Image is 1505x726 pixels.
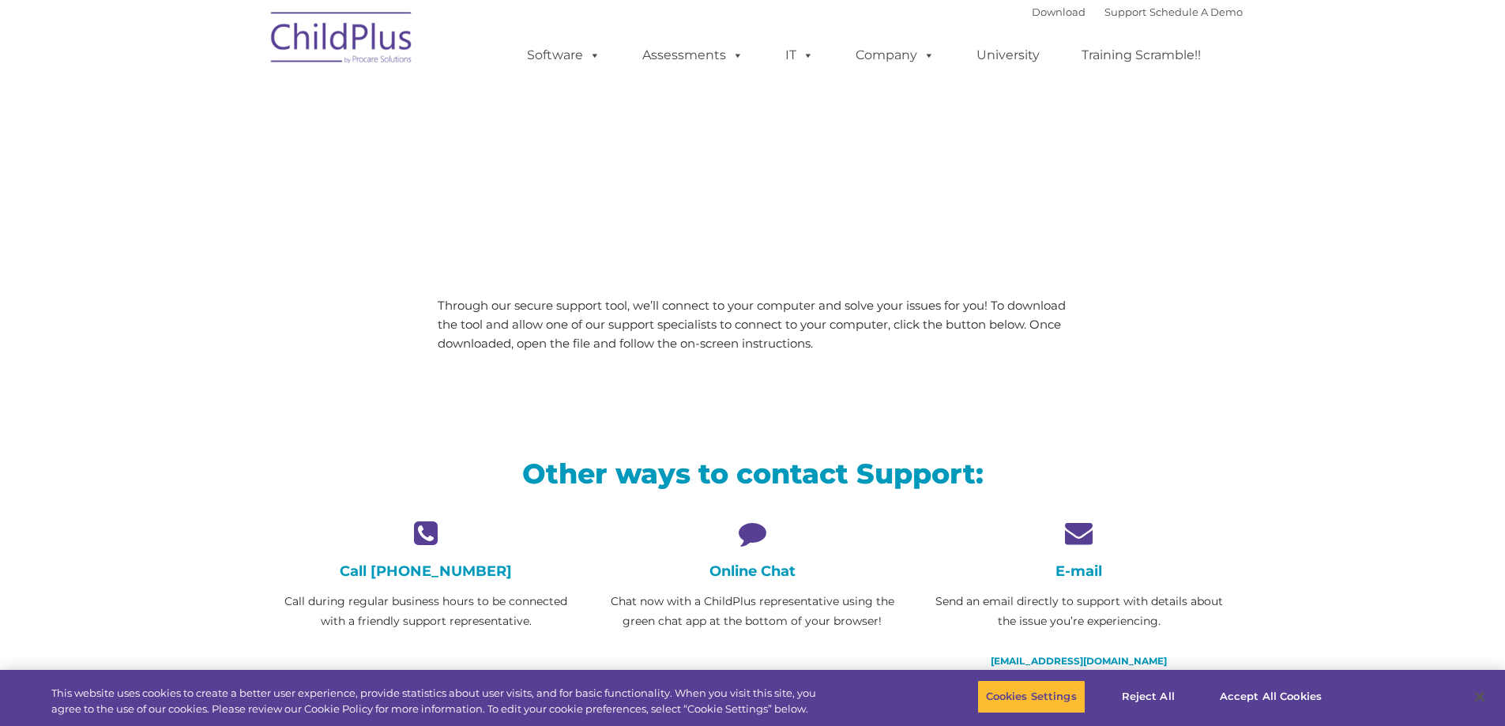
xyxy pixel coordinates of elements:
a: Training Scramble!! [1066,39,1217,71]
span: LiveSupport with SplashTop [275,114,866,162]
button: Accept All Cookies [1211,680,1330,713]
h2: Other ways to contact Support: [275,456,1231,491]
a: [EMAIL_ADDRESS][DOMAIN_NAME] [991,655,1167,667]
h4: Online Chat [601,562,904,580]
a: Assessments [626,39,759,71]
a: Schedule A Demo [1149,6,1243,18]
a: Software [511,39,616,71]
button: Close [1462,679,1497,714]
a: IT [769,39,830,71]
h4: E-mail [927,562,1230,580]
a: University [961,39,1055,71]
h4: Call [PHONE_NUMBER] [275,562,578,580]
p: Send an email directly to support with details about the issue you’re experiencing. [927,592,1230,631]
font: | [1032,6,1243,18]
p: Through our secure support tool, we’ll connect to your computer and solve your issues for you! To... [438,296,1067,353]
div: This website uses cookies to create a better user experience, provide statistics about user visit... [51,686,828,717]
a: Download [1032,6,1085,18]
p: Chat now with a ChildPlus representative using the green chat app at the bottom of your browser! [601,592,904,631]
a: Company [840,39,950,71]
button: Cookies Settings [977,680,1085,713]
img: ChildPlus by Procare Solutions [263,1,421,80]
a: Support [1104,6,1146,18]
button: Reject All [1099,680,1198,713]
p: Call during regular business hours to be connected with a friendly support representative. [275,592,578,631]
